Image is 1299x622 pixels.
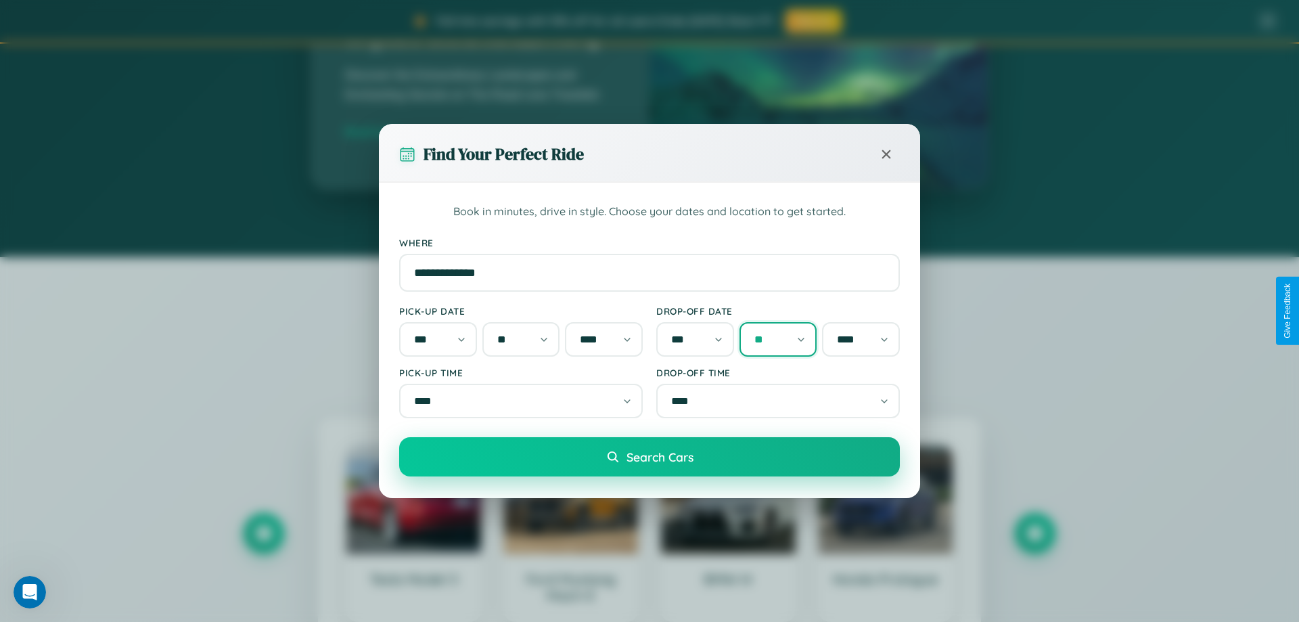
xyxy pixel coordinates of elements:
[626,449,693,464] span: Search Cars
[656,305,900,317] label: Drop-off Date
[399,305,643,317] label: Pick-up Date
[399,237,900,248] label: Where
[399,437,900,476] button: Search Cars
[399,203,900,221] p: Book in minutes, drive in style. Choose your dates and location to get started.
[424,143,584,165] h3: Find Your Perfect Ride
[399,367,643,378] label: Pick-up Time
[656,367,900,378] label: Drop-off Time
